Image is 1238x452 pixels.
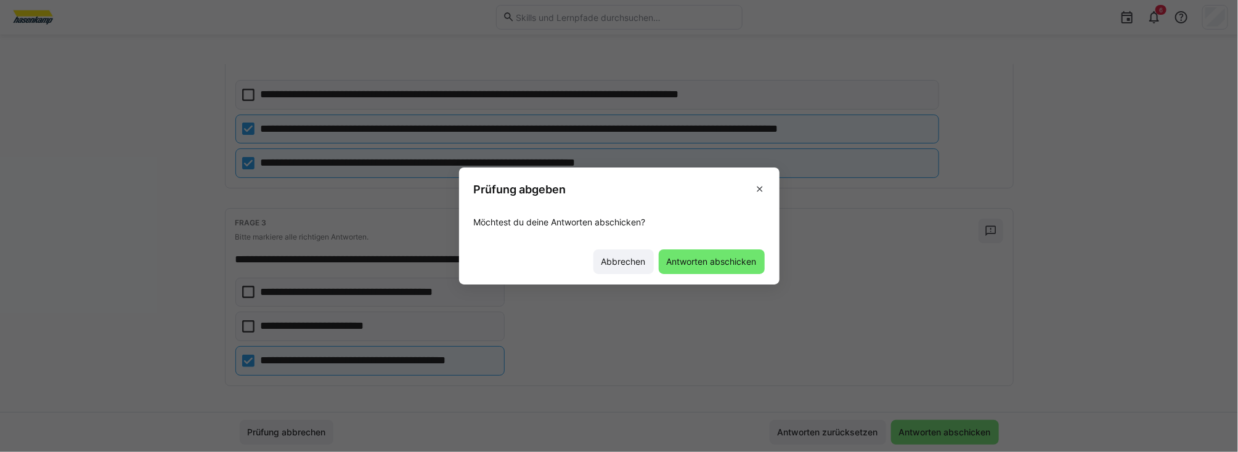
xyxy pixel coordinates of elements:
button: Antworten abschicken [659,249,765,274]
h3: Prüfung abgeben [474,182,566,196]
span: Abbrechen [600,256,648,268]
p: Möchtest du deine Antworten abschicken? [474,216,765,228]
button: Abbrechen [593,249,654,274]
span: Antworten abschicken [665,256,759,268]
